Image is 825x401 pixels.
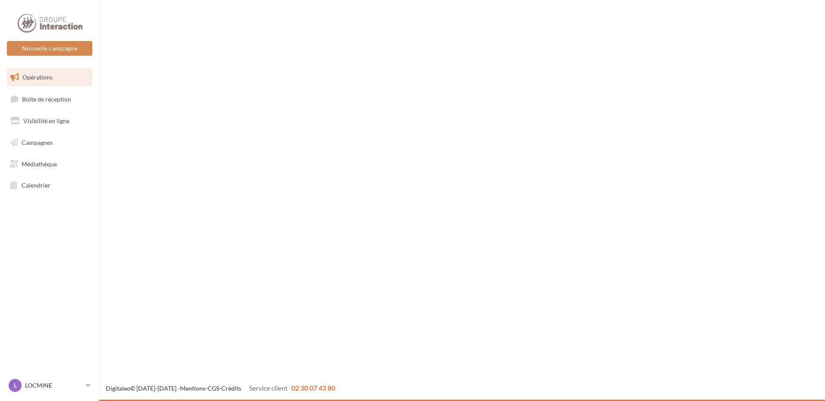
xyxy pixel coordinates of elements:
a: L LOCMINE [7,377,92,394]
span: L [14,381,17,390]
p: LOCMINE [25,381,82,390]
a: Campagnes [5,134,94,152]
span: Calendrier [22,181,50,189]
a: Calendrier [5,176,94,194]
a: Opérations [5,68,94,86]
span: Médiathèque [22,160,57,167]
span: Service client [249,384,288,392]
a: Mentions [180,385,205,392]
span: Visibilité en ligne [23,117,69,124]
a: Boîte de réception [5,90,94,108]
span: 02 30 07 43 80 [291,384,335,392]
a: Digitaleo [106,385,130,392]
a: Médiathèque [5,155,94,173]
span: © [DATE]-[DATE] - - - [106,385,335,392]
span: Campagnes [22,139,53,146]
span: Opérations [22,73,53,81]
button: Nouvelle campagne [7,41,92,56]
a: CGS [208,385,219,392]
a: Visibilité en ligne [5,112,94,130]
a: Crédits [221,385,241,392]
span: Boîte de réception [22,95,71,102]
